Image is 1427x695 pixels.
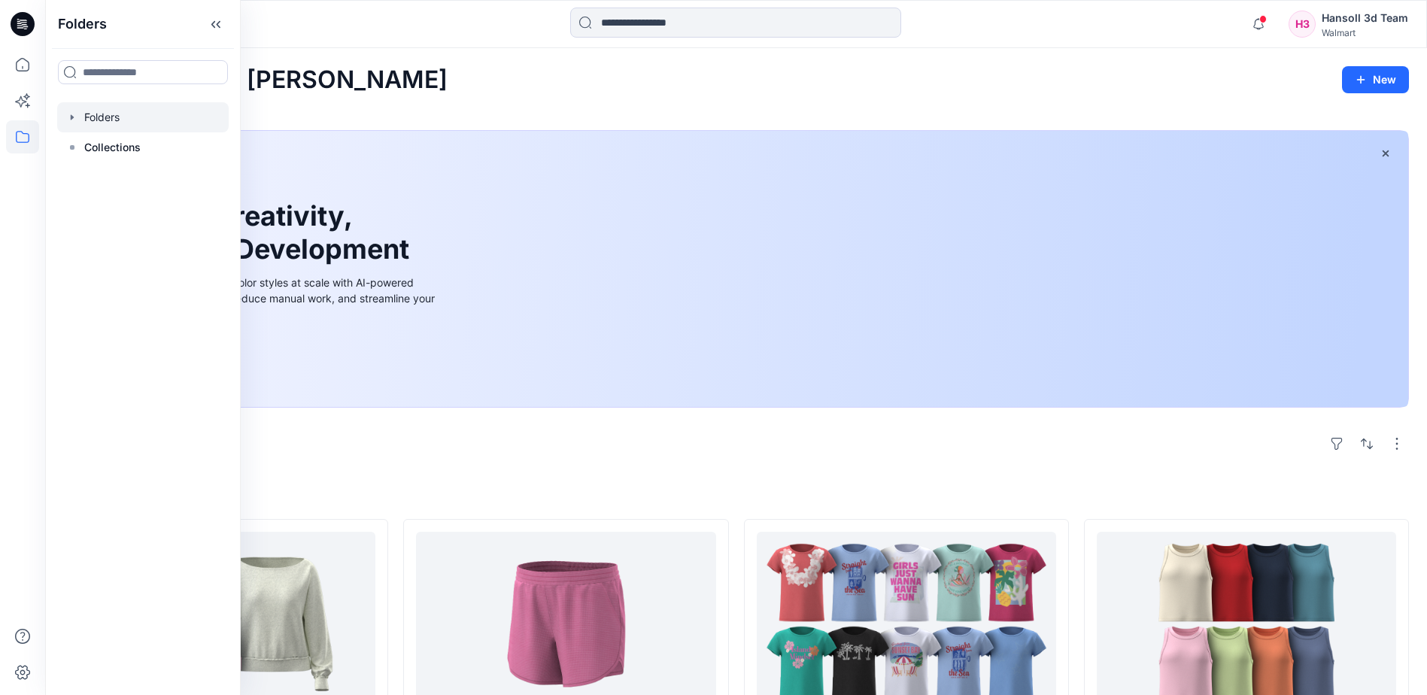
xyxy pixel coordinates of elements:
[100,340,439,370] a: Discover more
[1322,9,1408,27] div: Hansoll 3d Team
[63,66,448,94] h2: Welcome back, [PERSON_NAME]
[1289,11,1316,38] div: H3
[100,275,439,322] div: Explore ideas faster and recolor styles at scale with AI-powered tools that boost creativity, red...
[100,200,416,265] h1: Unleash Creativity, Speed Up Development
[1322,27,1408,38] div: Walmart
[1342,66,1409,93] button: New
[84,138,141,156] p: Collections
[63,486,1409,504] h4: Styles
